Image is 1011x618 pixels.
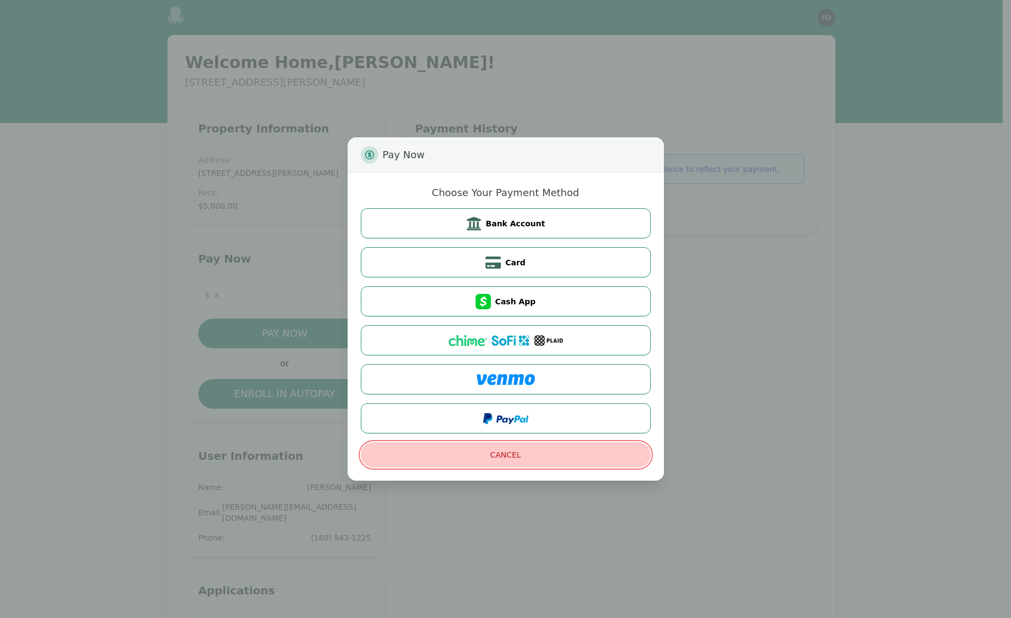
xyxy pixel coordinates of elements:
button: Cancel [361,442,651,467]
button: Bank Account [361,208,651,238]
img: Plaid logo [534,335,563,346]
span: Bank Account [486,218,545,229]
h2: Choose Your Payment Method [432,186,579,199]
img: Chime logo [449,335,487,346]
img: SoFi logo [491,335,530,346]
button: Cash App [361,286,651,316]
img: PayPal logo [483,413,528,424]
span: Card [505,257,526,268]
span: Cash App [495,296,536,307]
span: Pay Now [383,146,425,164]
button: Card [361,247,651,277]
img: Venmo logo [477,374,535,385]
